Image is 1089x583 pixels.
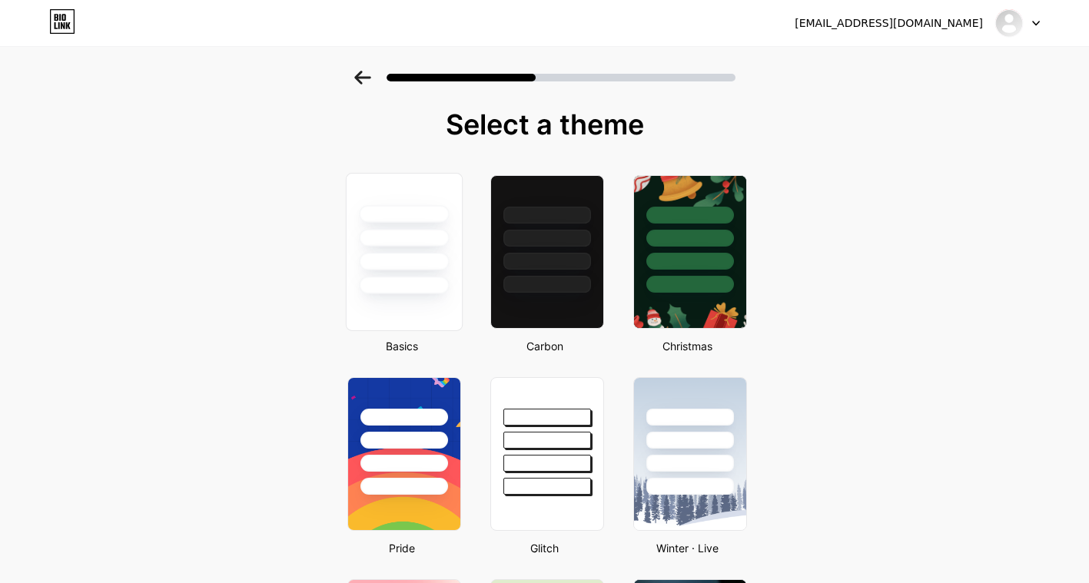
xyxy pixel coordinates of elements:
div: Carbon [486,338,604,354]
div: Pride [343,540,461,556]
div: Select a theme [341,109,749,140]
div: Christmas [629,338,747,354]
div: Basics [343,338,461,354]
div: [EMAIL_ADDRESS][DOMAIN_NAME] [795,15,983,31]
img: Modi Nab [994,8,1024,38]
div: Winter · Live [629,540,747,556]
div: Glitch [486,540,604,556]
